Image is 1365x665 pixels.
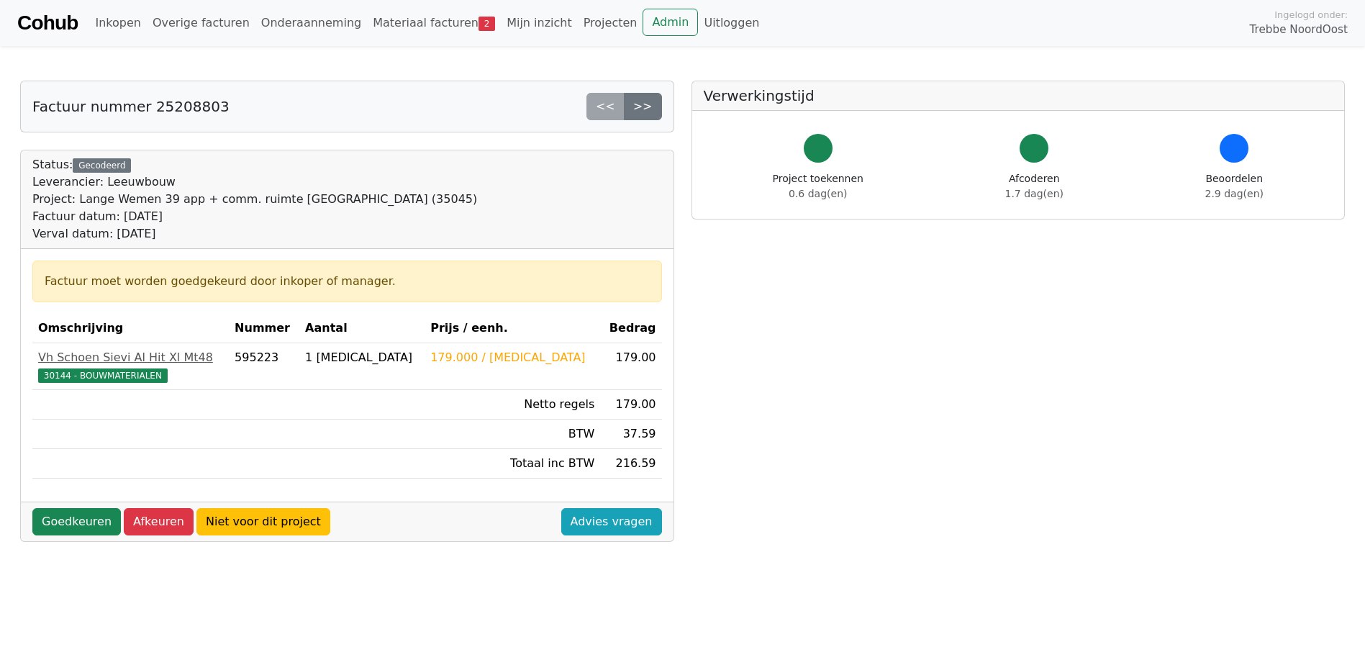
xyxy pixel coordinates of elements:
div: Verval datum: [DATE] [32,225,477,243]
div: Factuur moet worden goedgekeurd door inkoper of manager. [45,273,650,290]
th: Bedrag [600,314,661,343]
span: 2 [479,17,495,31]
th: Omschrijving [32,314,229,343]
td: 179.00 [600,343,661,390]
th: Aantal [299,314,425,343]
span: Trebbe NoordOost [1250,22,1348,38]
div: Project toekennen [773,171,863,202]
td: 216.59 [600,449,661,479]
a: Mijn inzicht [501,9,578,37]
div: Vh Schoen Sievi Al Hit Xl Mt48 [38,349,223,366]
div: Beoordelen [1205,171,1264,202]
a: Overige facturen [147,9,255,37]
div: 179.000 / [MEDICAL_DATA] [430,349,594,366]
div: Status: [32,156,477,243]
a: Materiaal facturen2 [367,9,501,37]
th: Nummer [229,314,299,343]
h5: Factuur nummer 25208803 [32,98,230,115]
a: Uitloggen [698,9,765,37]
a: >> [624,93,662,120]
td: BTW [425,420,600,449]
div: Project: Lange Wemen 39 app + comm. ruimte [GEOGRAPHIC_DATA] (35045) [32,191,477,208]
div: Factuur datum: [DATE] [32,208,477,225]
td: Totaal inc BTW [425,449,600,479]
td: 37.59 [600,420,661,449]
h5: Verwerkingstijd [704,87,1333,104]
span: 30144 - BOUWMATERIALEN [38,368,168,383]
a: Advies vragen [561,508,662,535]
span: 0.6 dag(en) [789,188,847,199]
a: Inkopen [89,9,146,37]
a: Projecten [578,9,643,37]
div: 1 [MEDICAL_DATA] [305,349,419,366]
span: 1.7 dag(en) [1005,188,1064,199]
a: Niet voor dit project [196,508,330,535]
span: Ingelogd onder: [1274,8,1348,22]
div: Afcoderen [1005,171,1064,202]
a: Admin [643,9,698,36]
a: Onderaanneming [255,9,367,37]
td: 179.00 [600,390,661,420]
span: 2.9 dag(en) [1205,188,1264,199]
a: Goedkeuren [32,508,121,535]
div: Leverancier: Leeuwbouw [32,173,477,191]
th: Prijs / eenh. [425,314,600,343]
a: Afkeuren [124,508,194,535]
div: Gecodeerd [73,158,131,173]
a: Cohub [17,6,78,40]
td: Netto regels [425,390,600,420]
td: 595223 [229,343,299,390]
a: Vh Schoen Sievi Al Hit Xl Mt4830144 - BOUWMATERIALEN [38,349,223,384]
